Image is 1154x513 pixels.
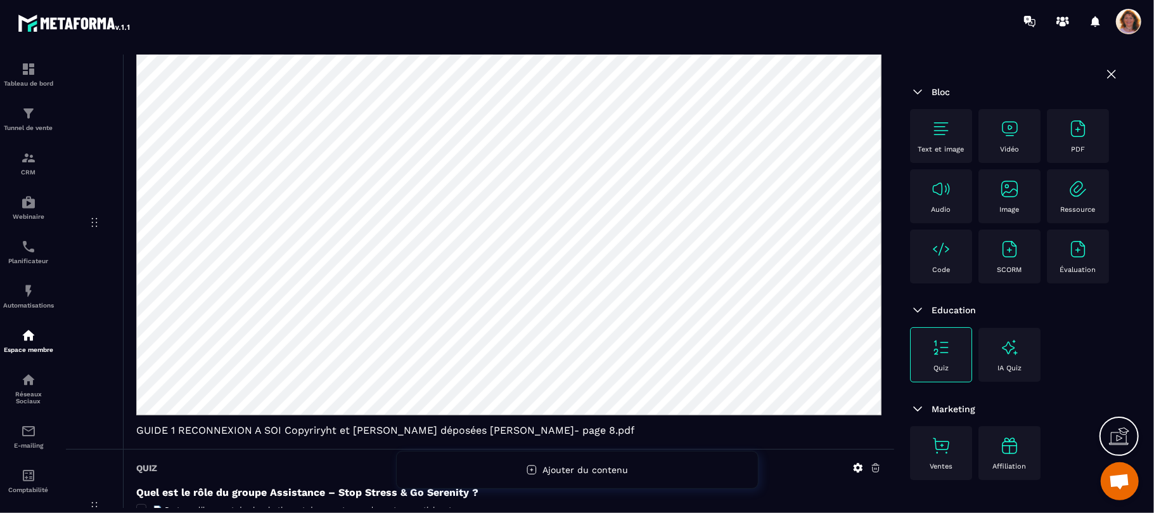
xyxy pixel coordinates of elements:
img: text-image no-wra [931,337,951,358]
img: scheduler [21,239,36,254]
h5: Quel est le rôle du groupe Assistance – Stop Stress & Go Serenity ? [136,486,882,498]
img: text-image no-wra [931,436,951,456]
p: Code [932,266,950,274]
img: text-image no-wra [999,119,1020,139]
p: E-mailing [3,442,54,449]
img: text-image [999,337,1020,358]
a: social-networksocial-networkRéseaux Sociaux [3,363,54,414]
img: formation [21,62,36,77]
p: Évaluation [1060,266,1096,274]
a: Ouvrir le chat [1101,462,1139,500]
p: Vidéo [1000,145,1019,153]
span: GUIDE 1 RECONNEXION A SOI Copyriryht et [PERSON_NAME] déposées [PERSON_NAME]- page 8.pdf [136,424,882,436]
p: Audio [932,205,951,214]
img: accountant [21,468,36,483]
img: text-image no-wra [931,239,951,259]
span: Marketing [932,404,975,414]
p: Tunnel de vente [3,124,54,131]
span: Ajouter du contenu [542,465,628,475]
a: formationformationTunnel de vente [3,96,54,141]
p: Comptabilité [3,486,54,493]
a: automationsautomationsEspace membre [3,318,54,363]
img: automations [21,328,36,343]
img: text-image [999,436,1020,456]
img: automations [21,283,36,299]
p: SCORM [997,266,1022,274]
span: Bloc [932,87,950,97]
a: automationsautomationsAutomatisations [3,274,54,318]
img: text-image no-wra [999,179,1020,199]
a: schedulerschedulerPlanificateur [3,230,54,274]
img: text-image no-wra [931,119,951,139]
p: Tableau de bord [3,80,54,87]
p: PDF [1071,145,1085,153]
p: Ressource [1061,205,1096,214]
p: Affiliation [993,462,1027,471]
h6: Quiz [136,463,157,473]
img: email [21,424,36,439]
img: text-image no-wra [931,179,951,199]
img: arrow-down [910,84,925,100]
img: formation [21,106,36,121]
a: accountantaccountantComptabilité [3,458,54,503]
p: CRM [3,169,54,176]
a: emailemailE-mailing [3,414,54,458]
img: arrow-down [910,302,925,318]
a: formationformationCRM [3,141,54,185]
a: formationformationTableau de bord [3,52,54,96]
p: IA Quiz [997,364,1022,372]
img: automations [21,195,36,210]
p: Automatisations [3,302,54,309]
a: automationsautomationsWebinaire [3,185,54,230]
span: Education [932,305,976,315]
p: Text et image [918,145,965,153]
p: Webinaire [3,213,54,220]
img: social-network [21,372,36,387]
img: formation [21,150,36,166]
p: Quiz [933,364,949,372]
p: Image [1000,205,1020,214]
p: Ventes [930,462,952,471]
img: text-image no-wra [1068,239,1088,259]
img: text-image no-wra [1068,179,1088,199]
img: text-image no-wra [1068,119,1088,139]
p: Réseaux Sociaux [3,391,54,405]
p: Espace membre [3,346,54,353]
img: text-image no-wra [999,239,1020,259]
img: logo [18,11,132,34]
p: Planificateur [3,257,54,264]
img: arrow-down [910,401,925,417]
